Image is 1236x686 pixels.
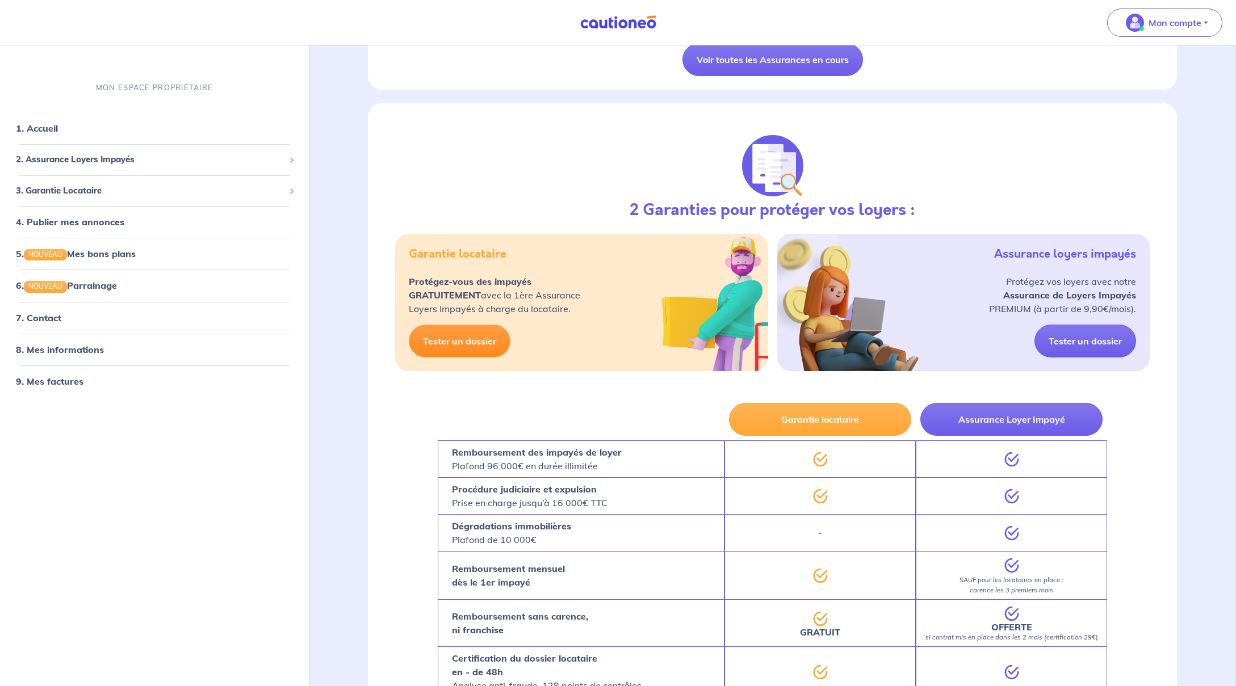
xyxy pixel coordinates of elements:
a: 6.NOUVEAUParrainage [16,280,117,291]
button: Garantie locataire [729,403,911,436]
div: 3. Garantie Locataire [5,180,304,202]
p: Prise en charge jusqu’à 16 000€ TTC [452,482,607,510]
strong: Dégradations immobilières [452,520,571,532]
a: 8. Mes informations [16,343,104,355]
div: 8. Mes informations [5,338,304,360]
div: 9. Mes factures [5,369,304,392]
h3: 2 Garanties pour protéger vos loyers : [630,201,915,220]
div: 1. Accueil [5,117,304,140]
a: 4. Publier mes annonces [16,216,124,228]
a: Voir toutes les Assurances en cours [682,43,863,76]
p: avec la 1ère Assurance Loyers Impayés à charge du locataire. [409,275,580,315]
button: Assurance Loyer Impayé [920,403,1103,436]
h5: Assurance loyers impayés [994,247,1136,261]
a: 9. Mes factures [16,375,83,386]
img: Cautioneo [576,15,661,30]
strong: Remboursement mensuel dès le 1er impayé [452,563,565,588]
div: 4. Publier mes annonces [5,211,304,233]
img: illu_account_valid_menu.svg [1126,14,1144,32]
div: 7. Contact [5,306,304,329]
p: Plafond 96 000€ en durée illimitée [452,445,622,473]
p: Protégez vos loyers avec notre PREMIUM (à partir de 9,90€/mois). [989,275,1136,315]
div: 5.NOUVEAUMes bons plans [5,242,304,265]
strong: Remboursement sans carence, ni franchise [452,611,588,636]
button: illu_account_valid_menu.svgMon compte [1107,9,1222,37]
strong: Protégez-vous des impayés GRATUITEMENT [409,276,531,301]
em: si contrat mis en place dans les 2 mois (certification 29€) [925,633,1098,641]
a: 5.NOUVEAUMes bons plans [16,248,136,259]
img: justif-loupe [742,135,803,196]
strong: GRATUIT [800,626,840,638]
span: 2. Assurance Loyers Impayés [16,153,284,166]
span: 3. Garantie Locataire [16,184,284,197]
div: 6.NOUVEAUParrainage [5,274,304,297]
a: 1. Accueil [16,123,58,134]
div: 2. Assurance Loyers Impayés [5,149,304,171]
a: Tester un dossier [1034,325,1136,357]
em: SAUF pour les locataires en place : carence les 3 premiers mois [960,576,1063,594]
a: Tester un dossier [409,325,510,357]
strong: Certification du dossier locataire en - de 48h [452,653,597,677]
a: 7. Contact [16,312,61,323]
p: Plafond de 10 000€ [452,519,571,546]
p: MON ESPACE PROPRIÉTAIRE [96,82,213,93]
p: Mon compte [1149,16,1201,30]
div: - [724,514,916,551]
strong: Procédure judiciaire et expulsion [452,483,597,495]
strong: OFFERTE [991,621,1032,633]
strong: Remboursement des impayés de loyer [452,447,622,458]
strong: Assurance de Loyers Impayés [1003,289,1136,301]
h5: Garantie locataire [409,247,506,261]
